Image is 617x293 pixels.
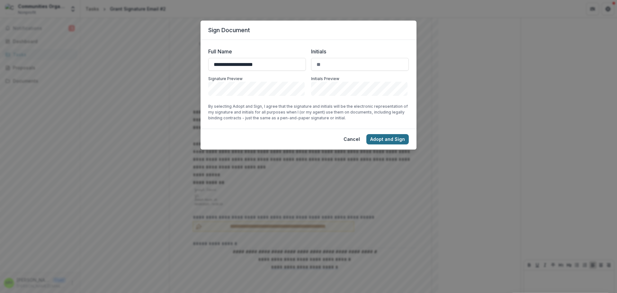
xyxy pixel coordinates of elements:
header: Sign Document [201,21,416,40]
label: Full Name [208,48,302,55]
p: Initials Preview [311,76,409,82]
p: By selecting Adopt and Sign, I agree that the signature and initials will be the electronic repre... [208,104,409,121]
button: Adopt and Sign [366,134,409,144]
button: Cancel [340,134,364,144]
label: Initials [311,48,405,55]
p: Signature Preview [208,76,306,82]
